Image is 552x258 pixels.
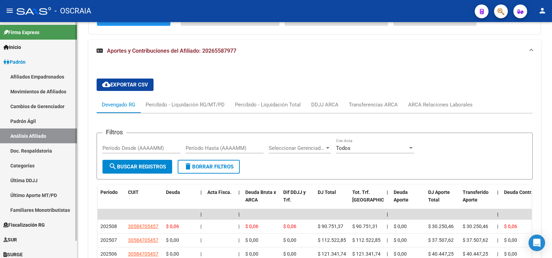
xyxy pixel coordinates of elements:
[200,189,202,195] span: |
[245,189,276,203] span: Deuda Bruta x ARCA
[102,80,110,89] mat-icon: cloud_download
[200,237,201,243] span: |
[318,189,336,195] span: DJ Total
[128,189,139,195] span: CUIT
[3,221,45,229] span: Fiscalización RG
[184,164,234,170] span: Borrar Filtros
[269,145,325,151] span: Seleccionar Gerenciador
[497,224,498,229] span: |
[6,7,14,15] mat-icon: menu
[494,185,501,215] datatable-header-cell: |
[3,43,21,51] span: Inicio
[102,82,148,88] span: Exportar CSV
[100,224,117,229] span: 202508
[463,251,488,257] span: $ 40.447,25
[238,211,240,217] span: |
[109,164,166,170] span: Buscar Registros
[3,58,26,66] span: Padrón
[3,236,17,244] span: SUR
[205,185,236,215] datatable-header-cell: Acta Fisca.
[349,101,398,109] div: Transferencias ARCA
[387,189,388,195] span: |
[128,237,158,243] span: 30584705457
[460,185,494,215] datatable-header-cell: Transferido Aporte
[107,48,236,54] span: Aportes y Contribuciones del Afiliado: 20265587977
[166,251,179,257] span: $ 0,00
[125,185,163,215] datatable-header-cell: CUIT
[238,224,239,229] span: |
[463,237,488,243] span: $ 37.507,62
[55,3,91,19] span: - OSCRAIA
[428,251,454,257] span: $ 40.447,25
[394,189,408,203] span: Deuda Aporte
[394,237,407,243] span: $ 0,00
[425,185,460,215] datatable-header-cell: DJ Aporte Total
[102,127,126,137] h3: Filtros
[245,224,258,229] span: $ 0,06
[283,189,306,203] span: Dif DDJJ y Trf.
[102,160,172,174] button: Buscar Registros
[387,224,388,229] span: |
[394,251,407,257] span: $ 0,00
[394,224,407,229] span: $ 0,00
[349,185,384,215] datatable-header-cell: Tot. Trf. Bruto
[391,185,425,215] datatable-header-cell: Deuda Aporte
[238,251,239,257] span: |
[100,251,117,257] span: 202506
[236,185,243,215] datatable-header-cell: |
[387,237,388,243] span: |
[384,185,391,215] datatable-header-cell: |
[501,185,536,215] datatable-header-cell: Deuda Contr.
[98,185,125,215] datatable-header-cell: Período
[166,224,179,229] span: $ 0,06
[100,237,117,243] span: 202507
[102,101,135,109] div: Devengado RG
[207,189,231,195] span: Acta Fisca.
[497,251,498,257] span: |
[315,185,349,215] datatable-header-cell: DJ Total
[238,189,240,195] span: |
[318,251,346,257] span: $ 121.341,74
[352,237,381,243] span: $ 112.522,85
[336,145,351,151] span: Todos
[428,237,454,243] span: $ 37.507,62
[283,237,296,243] span: $ 0,00
[504,224,517,229] span: $ 0,06
[387,211,388,217] span: |
[529,235,545,251] div: Open Intercom Messenger
[238,237,239,243] span: |
[166,237,179,243] span: $ 0,00
[146,101,225,109] div: Percibido - Liquidación RG/MT/PD
[428,224,454,229] span: $ 30.250,46
[198,185,205,215] datatable-header-cell: |
[200,211,202,217] span: |
[100,189,118,195] span: Período
[245,251,258,257] span: $ 0,00
[463,224,488,229] span: $ 30.250,46
[463,189,489,203] span: Transferido Aporte
[243,185,280,215] datatable-header-cell: Deuda Bruta x ARCA
[504,237,517,243] span: $ 0,00
[88,40,541,62] mat-expansion-panel-header: Aportes y Contribuciones del Afiliado: 20265587977
[184,162,192,171] mat-icon: delete
[128,224,158,229] span: 30584705457
[497,237,498,243] span: |
[538,7,546,15] mat-icon: person
[283,251,296,257] span: $ 0,00
[497,211,499,217] span: |
[109,162,117,171] mat-icon: search
[497,189,499,195] span: |
[128,251,158,257] span: 30584705457
[408,101,473,109] div: ARCA Relaciones Laborales
[283,224,296,229] span: $ 0,06
[352,224,378,229] span: $ 90.751,31
[352,189,399,203] span: Tot. Trf. [GEOGRAPHIC_DATA]
[387,251,388,257] span: |
[352,251,381,257] span: $ 121.341,74
[318,237,346,243] span: $ 112.522,85
[200,224,201,229] span: |
[163,185,198,215] datatable-header-cell: Deuda
[428,189,450,203] span: DJ Aporte Total
[235,101,301,109] div: Percibido - Liquidación Total
[200,251,201,257] span: |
